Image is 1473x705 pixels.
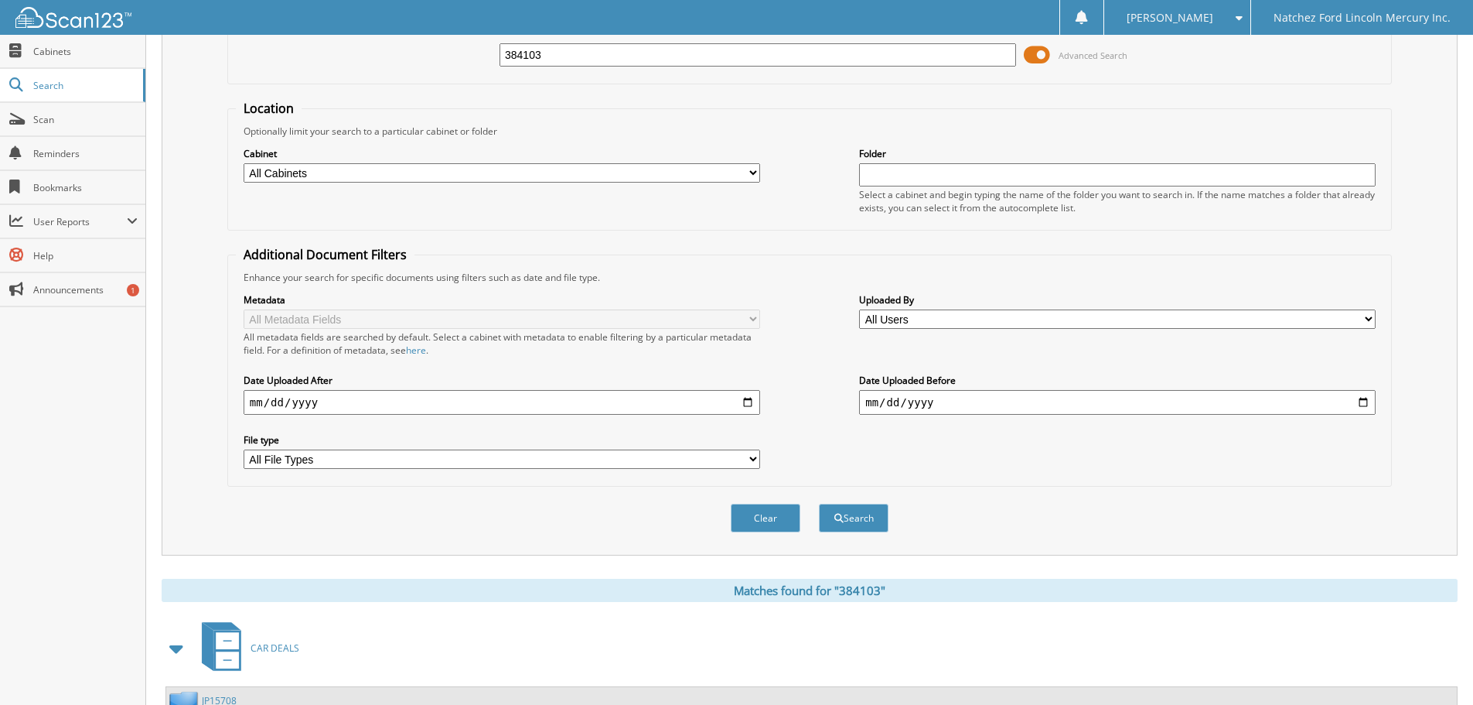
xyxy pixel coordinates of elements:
button: Clear [731,504,800,532]
span: Help [33,249,138,262]
label: Metadata [244,293,760,306]
label: Date Uploaded After [244,374,760,387]
span: [PERSON_NAME] [1127,13,1213,22]
a: CAR DEALS [193,618,299,679]
label: Date Uploaded Before [859,374,1376,387]
legend: Additional Document Filters [236,246,414,263]
div: All metadata fields are searched by default. Select a cabinet with metadata to enable filtering b... [244,330,760,357]
input: start [244,390,760,415]
img: scan123-logo-white.svg [15,7,131,28]
input: end [859,390,1376,415]
a: here [406,344,426,357]
div: Select a cabinet and begin typing the name of the folder you want to search in. If the name match... [859,188,1376,214]
span: Reminders [33,147,138,160]
span: Advanced Search [1059,50,1127,61]
label: Folder [859,147,1376,160]
div: Matches found for "384103" [162,579,1458,602]
label: Cabinet [244,147,760,160]
div: 1 [127,284,139,296]
label: File type [244,433,760,447]
span: Cabinets [33,45,138,58]
span: User Reports [33,215,127,228]
span: CAR DEALS [251,642,299,655]
span: Search [33,79,135,92]
div: Optionally limit your search to a particular cabinet or folder [236,125,1383,138]
span: Scan [33,113,138,126]
span: Natchez Ford Lincoln Mercury Inc. [1274,13,1451,22]
button: Search [819,504,888,532]
legend: Location [236,100,302,117]
span: Bookmarks [33,181,138,194]
div: Enhance your search for specific documents using filters such as date and file type. [236,271,1383,284]
label: Uploaded By [859,293,1376,306]
span: Announcements [33,283,138,296]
